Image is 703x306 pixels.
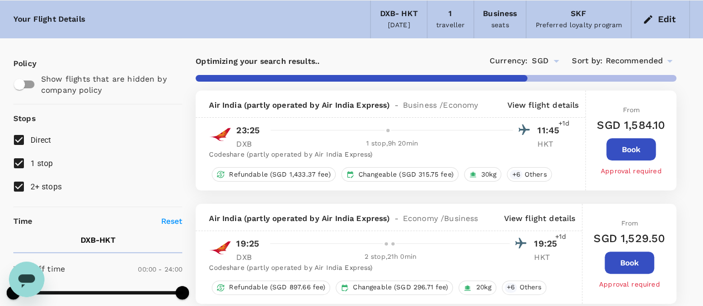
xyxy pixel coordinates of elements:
[236,237,259,250] p: 19:25
[444,213,478,224] span: Business
[503,213,575,224] p: View flight details
[640,11,680,28] button: Edit
[594,229,665,247] h6: SGD 1,529.50
[549,53,564,69] button: Open
[471,283,496,292] span: 20kg
[236,252,264,263] p: DXB
[138,265,182,273] span: 00:00 - 24:00
[13,263,65,274] p: Take off time
[212,280,330,295] div: Refundable (SGD 897.66 fee)
[271,252,510,263] div: 2 stop , 21h 0min
[271,138,513,149] div: 1 stop , 9h 20min
[209,237,231,259] img: AI
[571,8,586,20] div: SKF
[597,116,665,134] h6: SGD 1,584.10
[13,58,23,69] p: Policy
[534,252,562,263] p: HKT
[534,237,562,250] p: 19:25
[196,56,436,67] p: Optimizing your search results..
[209,213,390,224] span: Air India (partly operated by Air India Express)
[336,280,453,295] div: Changeable (SGD 296.71 fee)
[31,182,62,191] span: 2+ stops
[621,219,638,227] span: From
[348,283,452,292] span: Changeable (SGD 296.71 fee)
[209,123,231,146] img: AI
[490,55,527,67] span: Currency :
[403,213,444,224] span: Economy /
[606,138,656,160] button: Book
[236,124,260,137] p: 23:25
[31,136,52,144] span: Direct
[555,232,566,243] span: +1d
[458,280,496,295] div: 20kg
[505,283,517,292] span: + 6
[225,170,335,179] span: Refundable (SGD 1,433.37 fee)
[502,280,546,295] div: +6Others
[599,280,660,288] span: Approval required
[354,170,458,179] span: Changeable (SGD 315.75 fee)
[341,167,458,182] div: Changeable (SGD 315.75 fee)
[510,170,522,179] span: + 6
[507,167,551,182] div: +6Others
[212,167,335,182] div: Refundable (SGD 1,433.37 fee)
[605,55,663,67] span: Recommended
[390,213,402,224] span: -
[448,8,452,20] div: 1
[236,138,264,149] p: DXB
[209,99,390,111] span: Air India (partly operated by Air India Express)
[601,167,662,175] span: Approval required
[388,20,410,31] div: [DATE]
[507,99,579,111] p: View flight details
[483,8,517,20] div: Business
[559,118,570,129] span: +1d
[41,73,175,96] p: Show flights that are hidden by company policy
[572,55,602,67] span: Sort by :
[31,159,53,168] span: 1 stop
[380,8,417,20] div: DXB - HKT
[9,262,44,297] iframe: Button to launch messaging window
[161,215,183,227] p: Reset
[622,106,640,114] span: From
[605,252,654,274] button: Book
[515,283,546,292] span: Others
[13,114,36,123] strong: Stops
[403,99,443,111] span: Business /
[13,13,85,26] div: Your Flight Details
[209,149,565,160] div: Codeshare (partly operated by Air India Express)
[537,138,565,149] p: HKT
[443,99,478,111] span: Economy
[537,124,565,137] p: 11:45
[13,215,33,227] p: Time
[81,234,116,245] p: DXB - HKT
[436,20,465,31] div: traveller
[225,283,330,292] span: Refundable (SGD 897.66 fee)
[477,170,501,179] span: 30kg
[209,263,562,274] div: Codeshare (partly operated by Air India Express)
[390,99,402,111] span: -
[520,170,551,179] span: Others
[464,167,502,182] div: 30kg
[491,20,509,31] div: seats
[535,20,622,31] div: Preferred loyalty program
